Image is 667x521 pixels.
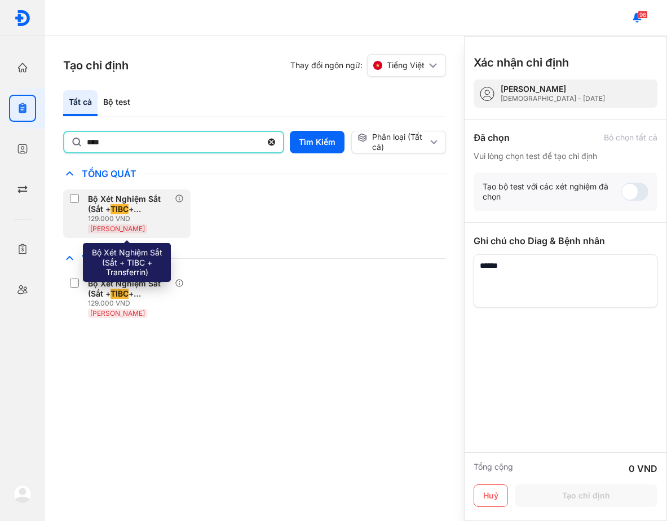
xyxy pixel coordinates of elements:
div: Đã chọn [474,131,510,144]
div: 129.000 VND [88,299,175,308]
button: Huỷ [474,484,508,507]
span: Tổng Quát [76,168,142,179]
div: Thay đổi ngôn ngữ: [290,54,446,77]
span: 96 [638,11,648,19]
img: logo [14,10,31,27]
span: Vi Chất [76,253,125,264]
div: Tạo bộ test với các xét nghiệm đã chọn [483,182,621,202]
h3: Xác nhận chỉ định [474,55,569,70]
span: [PERSON_NAME] [90,309,145,317]
div: [DEMOGRAPHIC_DATA] - [DATE] [501,94,605,103]
button: Tạo chỉ định [515,484,657,507]
div: Bộ Xét Nghiệm Sắt (Sắt + + Transferrin) [88,279,170,299]
div: 129.000 VND [88,214,175,223]
div: 0 VND [629,462,657,475]
img: logo [14,485,32,503]
div: Bộ test [98,90,136,116]
div: Tổng cộng [474,462,513,475]
span: TIBC [111,289,129,299]
div: Bỏ chọn tất cả [604,133,657,143]
span: [PERSON_NAME] [90,224,145,233]
div: Vui lòng chọn test để tạo chỉ định [474,151,657,161]
button: Tìm Kiếm [290,131,344,153]
div: Phân loại (Tất cả) [357,132,428,152]
div: Tất cả [63,90,98,116]
h3: Tạo chỉ định [63,58,129,73]
div: Bộ Xét Nghiệm Sắt (Sắt + + Transferrin) [88,194,170,214]
span: Tiếng Việt [387,60,425,70]
span: TIBC [111,204,129,214]
div: Ghi chú cho Diag & Bệnh nhân [474,234,657,248]
div: [PERSON_NAME] [501,84,605,94]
